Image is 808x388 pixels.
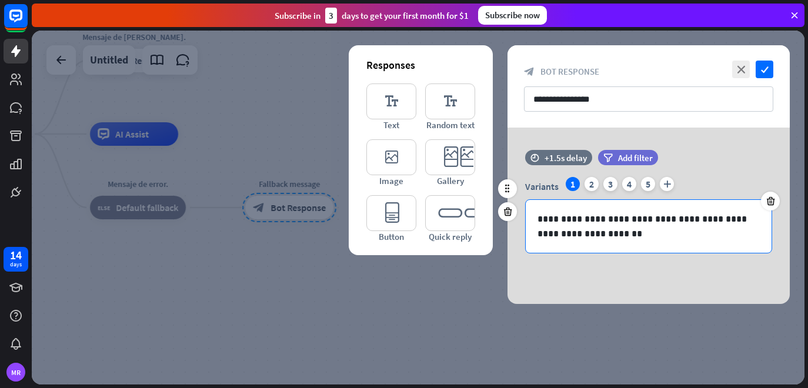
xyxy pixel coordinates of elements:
div: MR [6,363,25,382]
div: 5 [641,177,655,191]
i: check [756,61,773,78]
div: 14 [10,250,22,260]
a: 14 days [4,247,28,272]
div: 2 [585,177,599,191]
div: Subscribe in days to get your first month for $1 [275,8,469,24]
span: Add filter [618,152,653,163]
i: close [732,61,750,78]
div: 3 [325,8,337,24]
i: time [530,153,539,162]
i: plus [660,177,674,191]
div: 3 [603,177,617,191]
div: Subscribe now [478,6,547,25]
div: 1 [566,177,580,191]
i: filter [603,153,613,162]
span: Variants [525,180,559,192]
div: +1.5s delay [545,152,587,163]
div: days [10,260,22,269]
span: Bot Response [540,66,599,77]
button: Open LiveChat chat widget [9,5,45,40]
div: 4 [622,177,636,191]
i: block_bot_response [524,66,535,77]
